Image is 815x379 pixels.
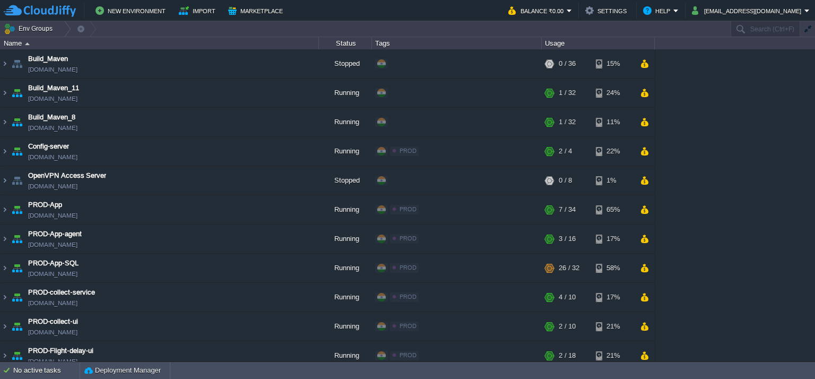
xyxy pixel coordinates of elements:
a: OpenVPN Access Server [28,170,106,181]
span: [DOMAIN_NAME] [28,123,77,133]
img: AMDAwAAAACH5BAEAAAAALAAAAAABAAEAAAICRAEAOw== [25,42,30,45]
a: PROD-collect-ui [28,316,78,327]
div: 3 / 16 [559,225,576,253]
img: AMDAwAAAACH5BAEAAAAALAAAAAABAAEAAAICRAEAOw== [10,137,24,166]
button: Deployment Manager [84,365,161,376]
img: AMDAwAAAACH5BAEAAAAALAAAAAABAAEAAAICRAEAOw== [10,225,24,253]
div: 2 / 4 [559,137,572,166]
a: PROD-App [28,200,62,210]
button: Balance ₹0.00 [508,4,567,17]
img: CloudJiffy [4,4,76,18]
a: Build_Maven_8 [28,112,75,123]
img: AMDAwAAAACH5BAEAAAAALAAAAAABAAEAAAICRAEAOw== [10,312,24,341]
a: [DOMAIN_NAME] [28,181,77,192]
div: Usage [542,37,654,49]
img: AMDAwAAAACH5BAEAAAAALAAAAAABAAEAAAICRAEAOw== [1,283,9,312]
img: AMDAwAAAACH5BAEAAAAALAAAAAABAAEAAAICRAEAOw== [1,341,9,370]
a: [DOMAIN_NAME] [28,210,77,221]
div: Running [319,312,372,341]
button: New Environment [96,4,169,17]
img: AMDAwAAAACH5BAEAAAAALAAAAAABAAEAAAICRAEAOw== [10,195,24,224]
img: AMDAwAAAACH5BAEAAAAALAAAAAABAAEAAAICRAEAOw== [1,225,9,253]
div: 0 / 8 [559,166,572,195]
div: 1 / 32 [559,108,576,136]
div: 2 / 18 [559,341,576,370]
div: Status [319,37,371,49]
span: PROD [400,294,417,300]
a: PROD-App-agent [28,229,82,239]
div: 21% [596,341,630,370]
span: [DOMAIN_NAME] [28,93,77,104]
img: AMDAwAAAACH5BAEAAAAALAAAAAABAAEAAAICRAEAOw== [1,137,9,166]
img: AMDAwAAAACH5BAEAAAAALAAAAAABAAEAAAICRAEAOw== [1,254,9,282]
button: Import [179,4,219,17]
a: PROD-collect-service [28,287,95,298]
div: Running [319,283,372,312]
div: 21% [596,312,630,341]
div: Tags [372,37,541,49]
div: 58% [596,254,630,282]
span: PROD [400,264,417,271]
div: 2 / 10 [559,312,576,341]
img: AMDAwAAAACH5BAEAAAAALAAAAAABAAEAAAICRAEAOw== [1,108,9,136]
span: [DOMAIN_NAME] [28,64,77,75]
div: Name [1,37,318,49]
div: 1 / 32 [559,79,576,107]
img: AMDAwAAAACH5BAEAAAAALAAAAAABAAEAAAICRAEAOw== [1,312,9,341]
img: AMDAwAAAACH5BAEAAAAALAAAAAABAAEAAAICRAEAOw== [10,283,24,312]
iframe: chat widget [770,337,804,368]
div: Running [319,341,372,370]
a: [DOMAIN_NAME] [28,356,77,367]
img: AMDAwAAAACH5BAEAAAAALAAAAAABAAEAAAICRAEAOw== [10,108,24,136]
div: 7 / 34 [559,195,576,224]
div: Running [319,79,372,107]
div: Running [319,225,372,253]
div: Running [319,108,372,136]
a: [DOMAIN_NAME] [28,327,77,338]
button: Help [643,4,673,17]
div: 1% [596,166,630,195]
a: Build_Maven [28,54,68,64]
span: PROD [400,352,417,358]
div: Stopped [319,49,372,78]
div: Running [319,254,372,282]
img: AMDAwAAAACH5BAEAAAAALAAAAAABAAEAAAICRAEAOw== [1,195,9,224]
a: PROD-App-SQL [28,258,79,269]
a: [DOMAIN_NAME] [28,239,77,250]
a: Config-server [28,141,69,152]
span: [DOMAIN_NAME] [28,269,77,279]
div: Running [319,137,372,166]
div: 26 / 32 [559,254,579,282]
div: 65% [596,195,630,224]
div: 15% [596,49,630,78]
div: No active tasks [13,362,80,379]
img: AMDAwAAAACH5BAEAAAAALAAAAAABAAEAAAICRAEAOw== [1,79,9,107]
img: AMDAwAAAACH5BAEAAAAALAAAAAABAAEAAAICRAEAOw== [1,49,9,78]
div: 11% [596,108,630,136]
div: 4 / 10 [559,283,576,312]
span: PROD [400,235,417,242]
button: Env Groups [4,21,56,36]
img: AMDAwAAAACH5BAEAAAAALAAAAAABAAEAAAICRAEAOw== [10,79,24,107]
img: AMDAwAAAACH5BAEAAAAALAAAAAABAAEAAAICRAEAOw== [10,254,24,282]
img: AMDAwAAAACH5BAEAAAAALAAAAAABAAEAAAICRAEAOw== [1,166,9,195]
div: 17% [596,283,630,312]
a: Build_Maven_11 [28,83,79,93]
div: 22% [596,137,630,166]
div: Running [319,195,372,224]
div: 24% [596,79,630,107]
div: 0 / 36 [559,49,576,78]
a: PROD-Flight-delay-ui [28,346,93,356]
span: PROD [400,323,417,329]
button: Settings [585,4,630,17]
